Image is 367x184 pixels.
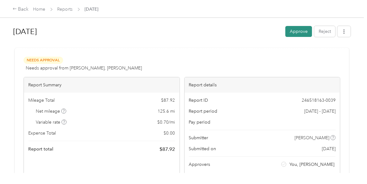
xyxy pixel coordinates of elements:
span: $ 0.00 [164,130,175,136]
span: 246518163-0039 [302,97,336,104]
button: Reject [314,26,335,37]
span: Report total [28,146,53,152]
span: [DATE] - [DATE] [304,108,336,115]
button: Approve [285,26,312,37]
span: 125.6 mi [158,108,175,115]
h1: Aug 2025 [13,24,281,39]
span: Net mileage [36,108,67,115]
div: Report Summary [24,77,180,93]
span: $ 87.92 [161,97,175,104]
a: Home [33,7,46,12]
iframe: Everlance-gr Chat Button Frame [332,149,367,184]
span: Needs approval from [PERSON_NAME], [PERSON_NAME] [26,65,142,71]
span: $ 87.92 [160,146,175,153]
span: Needs Approval [24,57,63,64]
span: Approvers [189,161,210,168]
span: $ 0.70 / mi [158,119,175,125]
span: Report period [189,108,218,115]
span: [DATE] [85,6,99,13]
a: Reports [57,7,73,12]
span: Pay period [189,119,211,125]
span: Mileage Total [28,97,55,104]
span: Expense Total [28,130,56,136]
span: You, [PERSON_NAME] [290,161,335,168]
span: Submitter [189,135,208,141]
span: Variable rate [36,119,67,125]
div: Back [13,6,29,13]
div: Report details [185,77,340,93]
span: Report ID [189,97,208,104]
span: [DATE] [322,146,336,152]
span: Submitted on [189,146,216,152]
span: [PERSON_NAME] [295,135,330,141]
